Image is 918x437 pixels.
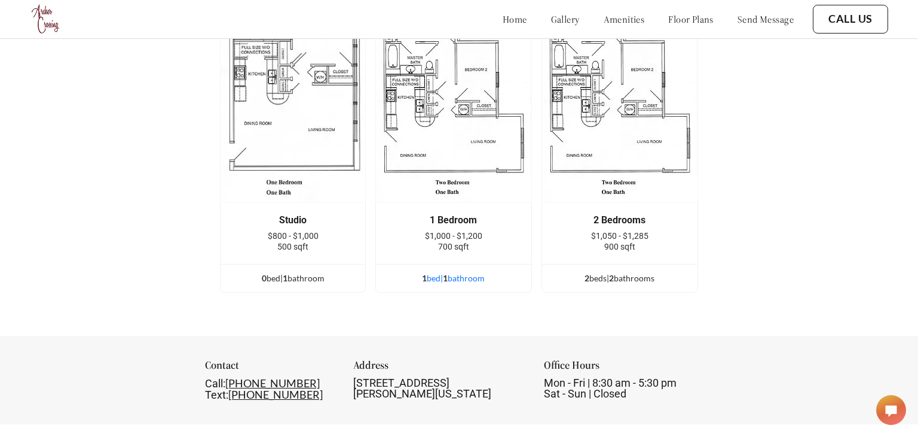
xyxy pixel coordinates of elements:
[813,5,888,34] button: Call Us
[738,13,794,25] a: send message
[30,3,62,35] img: Company logo
[353,360,523,378] div: Address
[560,215,680,226] div: 2 Bedrooms
[228,388,323,401] a: [PHONE_NUMBER]
[422,273,427,283] span: 1
[262,273,267,283] span: 0
[443,273,448,283] span: 1
[551,13,580,25] a: gallery
[268,231,319,241] span: $800 - $1,000
[544,387,626,400] span: Sat - Sun | Closed
[205,360,332,378] div: Contact
[604,242,635,251] span: 900 sqft
[277,242,308,251] span: 500 sqft
[205,377,225,390] span: Call:
[225,377,320,390] a: [PHONE_NUMBER]
[585,273,589,283] span: 2
[283,273,287,283] span: 1
[394,215,513,226] div: 1 Bedroom
[221,272,365,285] div: bed | bathroom
[353,378,523,399] div: [STREET_ADDRESS][PERSON_NAME][US_STATE]
[238,215,347,226] div: Studio
[503,13,527,25] a: home
[604,13,645,25] a: amenities
[609,273,614,283] span: 2
[542,272,697,285] div: bed s | bathroom s
[544,378,714,399] div: Mon - Fri | 8:30 am - 5:30 pm
[591,231,648,241] span: $1,050 - $1,285
[205,389,228,401] span: Text:
[376,272,531,285] div: bed | bathroom
[668,13,714,25] a: floor plans
[828,13,873,26] a: Call Us
[425,231,482,241] span: $1,000 - $1,200
[544,360,714,378] div: Office Hours
[438,242,469,251] span: 700 sqft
